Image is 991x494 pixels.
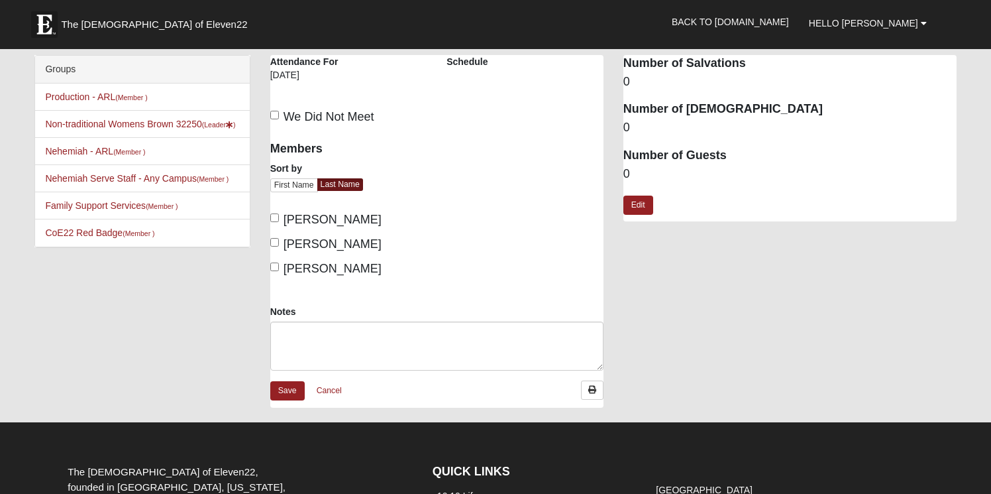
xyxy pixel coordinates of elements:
dd: 0 [623,74,957,91]
a: Back to [DOMAIN_NAME] [662,5,799,38]
label: Schedule [446,55,488,68]
a: The [DEMOGRAPHIC_DATA] of Eleven22 [25,5,289,38]
label: Attendance For [270,55,339,68]
small: (Member ) [197,175,229,183]
a: Family Support Services(Member ) [45,200,178,211]
dt: Number of [DEMOGRAPHIC_DATA] [623,101,957,118]
small: (Member ) [115,93,147,101]
small: (Leader ) [202,121,236,129]
input: [PERSON_NAME] [270,263,279,271]
a: Last Name [317,178,363,191]
span: Hello [PERSON_NAME] [809,18,918,29]
a: First Name [270,178,318,192]
a: Nehemiah - ARL(Member ) [45,146,145,156]
small: (Member ) [146,202,178,210]
label: Sort by [270,162,302,175]
input: [PERSON_NAME] [270,214,279,222]
span: [PERSON_NAME] [284,262,382,275]
a: CoE22 Red Badge(Member ) [45,227,154,238]
dd: 0 [623,119,957,137]
div: Groups [35,56,249,84]
input: [PERSON_NAME] [270,238,279,247]
div: [DATE] [270,68,339,91]
a: Print Attendance Roster [581,381,603,400]
a: Production - ARL(Member ) [45,92,147,102]
a: Non-traditional Womens Brown 32250(Leader) [45,119,235,129]
input: We Did Not Meet [270,111,279,119]
a: Cancel [308,381,350,401]
h4: Members [270,142,427,156]
span: [PERSON_NAME] [284,213,382,226]
a: Nehemiah Serve Staff - Any Campus(Member ) [45,173,229,184]
small: (Member ) [113,148,145,156]
span: [PERSON_NAME] [284,237,382,251]
img: Eleven22 logo [31,11,58,38]
h4: QUICK LINKS [433,465,631,479]
dt: Number of Guests [623,147,957,164]
dt: Number of Salvations [623,55,957,72]
label: Notes [270,305,296,318]
small: (Member ) [123,229,154,237]
a: Hello [PERSON_NAME] [799,7,937,40]
span: We Did Not Meet [284,110,374,123]
span: The [DEMOGRAPHIC_DATA] of Eleven22 [61,18,247,31]
a: Edit [623,196,653,215]
dd: 0 [623,166,957,183]
a: Save [270,381,305,401]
